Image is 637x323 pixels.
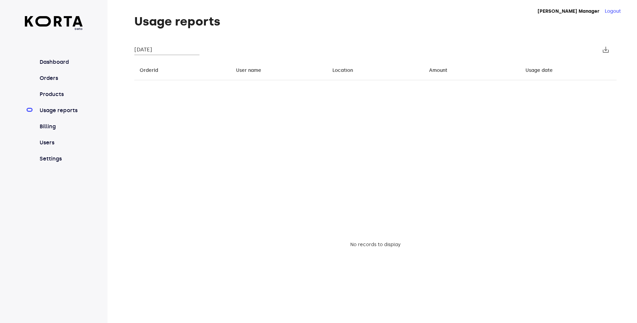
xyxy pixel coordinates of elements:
[598,42,614,58] button: Export
[134,15,617,28] h1: Usage reports
[429,66,447,75] div: Amount
[38,58,83,66] a: Dashboard
[38,123,83,131] a: Billing
[38,106,83,114] a: Usage reports
[236,66,261,75] div: User name
[38,74,83,82] a: Orders
[38,90,83,98] a: Products
[605,8,621,15] button: Logout
[25,27,83,31] span: beta
[332,66,353,75] div: Location
[25,16,83,31] a: beta
[602,46,610,54] span: save_alt
[38,139,83,147] a: Users
[526,66,553,75] div: Usage date
[140,66,158,75] div: OrderId
[140,66,167,75] span: OrderId
[236,66,270,75] span: User name
[332,66,362,75] span: Location
[38,155,83,163] a: Settings
[25,16,83,27] img: Korta
[429,66,456,75] span: Amount
[526,66,561,75] span: Usage date
[538,8,599,14] strong: [PERSON_NAME] Manager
